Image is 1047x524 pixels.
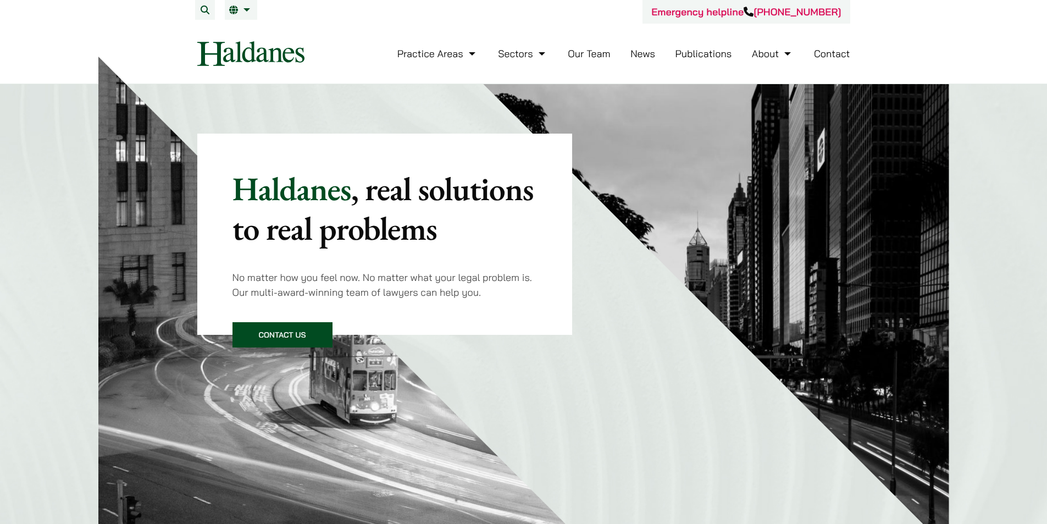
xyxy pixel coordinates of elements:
[232,322,333,348] a: Contact Us
[498,47,547,60] a: Sectors
[397,47,478,60] a: Practice Areas
[752,47,794,60] a: About
[630,47,655,60] a: News
[232,167,534,250] mark: , real solutions to real problems
[229,5,253,14] a: EN
[197,41,304,66] img: Logo of Haldanes
[675,47,732,60] a: Publications
[814,47,850,60] a: Contact
[232,270,538,300] p: No matter how you feel now. No matter what your legal problem is. Our multi-award-winning team of...
[232,169,538,248] p: Haldanes
[651,5,841,18] a: Emergency helpline[PHONE_NUMBER]
[568,47,610,60] a: Our Team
